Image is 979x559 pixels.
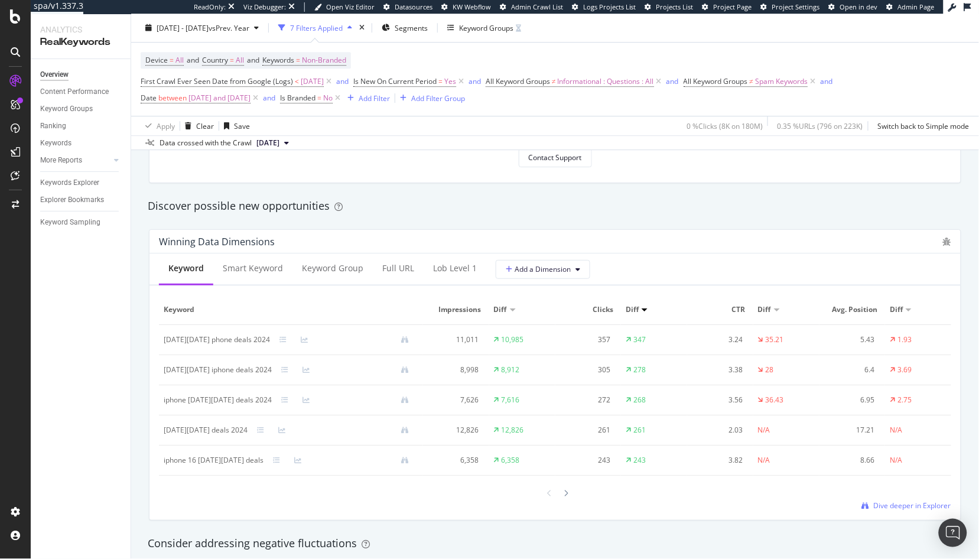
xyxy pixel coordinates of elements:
[840,2,878,11] span: Open in dev
[766,395,784,405] div: 36.43
[377,19,432,38] button: Segments
[40,154,82,167] div: More Reports
[336,76,349,87] button: and
[336,77,349,87] div: and
[560,304,614,315] span: Clicks
[141,93,157,103] span: Date
[219,117,250,136] button: Save
[141,19,264,38] button: [DATE] - [DATE]vsPrev. Year
[560,365,611,375] div: 305
[772,2,820,11] span: Project Settings
[758,455,770,466] div: N/A
[40,137,71,149] div: Keywords
[188,90,251,107] span: [DATE] and [DATE]
[40,216,100,229] div: Keyword Sampling
[459,23,513,33] div: Keyword Groups
[645,2,694,12] a: Projects List
[236,53,244,69] span: All
[209,23,249,33] span: vs Prev. Year
[40,103,122,115] a: Keyword Groups
[395,92,465,106] button: Add Filter Group
[820,76,832,87] button: and
[558,74,654,90] span: Informational : Questions : All
[40,154,110,167] a: More Reports
[395,23,428,33] span: Segments
[943,238,951,246] div: bug
[666,76,679,87] button: and
[560,395,611,405] div: 272
[502,395,520,405] div: 7,616
[890,455,902,466] div: N/A
[820,77,832,87] div: and
[40,194,122,206] a: Explorer Bookmarks
[438,77,443,87] span: =
[187,56,199,66] span: and
[633,365,646,375] div: 278
[296,56,300,66] span: =
[502,365,520,375] div: 8,912
[633,334,646,345] div: 347
[441,2,491,12] a: KW Webflow
[323,90,333,107] span: No
[502,425,524,435] div: 12,826
[897,334,912,345] div: 1.93
[359,93,390,103] div: Add Filter
[343,92,390,106] button: Add Filter
[157,23,209,33] span: [DATE] - [DATE]
[145,56,168,66] span: Device
[758,304,771,315] span: Diff
[357,22,367,34] div: times
[862,500,951,511] a: Dive deeper in Explorer
[687,121,763,131] div: 0 % Clicks ( 8K on 180M )
[157,121,175,131] div: Apply
[494,304,507,315] span: Diff
[353,77,437,87] span: Is New On Current Period
[829,2,878,12] a: Open in dev
[395,2,432,11] span: Datasources
[230,56,234,66] span: =
[40,24,121,35] div: Analytics
[824,425,875,435] div: 17.21
[263,93,275,104] button: and
[164,455,264,466] div: iphone 16 black friday deals
[40,86,122,98] a: Content Performance
[444,74,456,90] span: Yes
[692,304,746,315] span: CTR
[262,56,294,66] span: Keywords
[666,77,679,87] div: and
[750,77,754,87] span: ≠
[766,365,774,375] div: 28
[897,365,912,375] div: 3.69
[40,120,122,132] a: Ranking
[692,365,743,375] div: 3.38
[939,519,967,547] div: Open Intercom Messenger
[633,455,646,466] div: 243
[887,2,935,12] a: Admin Page
[560,334,611,345] div: 357
[766,334,784,345] div: 35.21
[164,334,270,345] div: black friday phone deals 2024
[873,117,970,136] button: Switch back to Simple mode
[164,425,248,435] div: black friday deals 2024
[317,93,321,103] span: =
[148,536,962,551] div: Consider addressing negative fluctuations
[175,53,184,69] span: All
[824,365,875,375] div: 6.4
[560,455,611,466] div: 243
[874,500,951,511] span: Dive deeper in Explorer
[583,2,636,11] span: Logs Projects List
[529,152,582,162] div: Contact Support
[141,117,175,136] button: Apply
[40,216,122,229] a: Keyword Sampling
[40,177,122,189] a: Keywords Explorer
[326,2,375,11] span: Open Viz Editor
[302,53,346,69] span: Non-Branded
[502,455,520,466] div: 6,358
[314,2,375,12] a: Open Viz Editor
[383,2,432,12] a: Datasources
[443,19,526,38] button: Keyword Groups
[301,74,324,90] span: [DATE]
[141,77,293,87] span: First Crawl Ever Seen Date from Google (Logs)
[761,2,820,12] a: Project Settings
[684,77,748,87] span: All Keyword Groups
